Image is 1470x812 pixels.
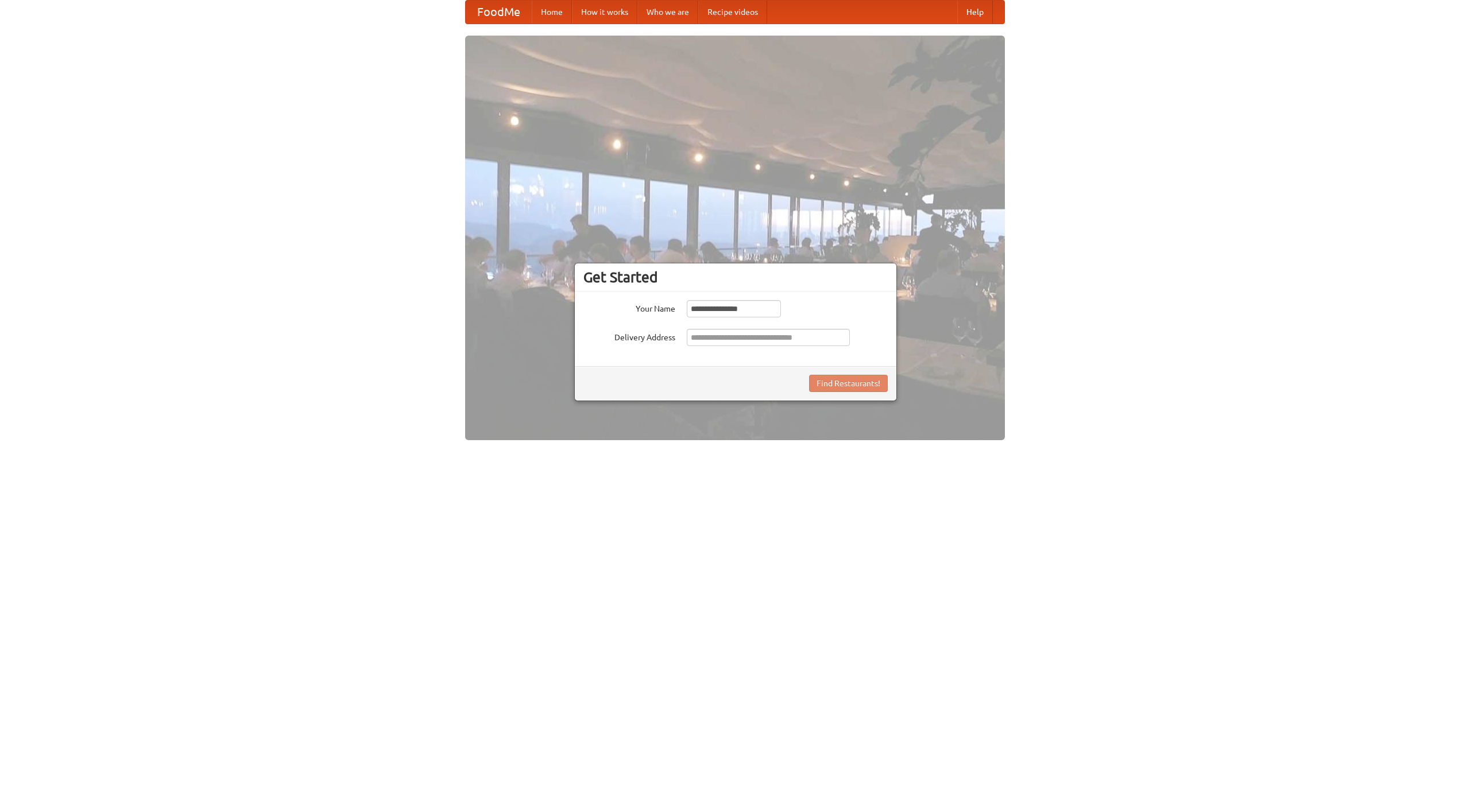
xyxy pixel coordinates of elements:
a: Help [957,1,993,24]
a: Home [532,1,572,24]
a: FoodMe [466,1,532,24]
a: Who we are [637,1,698,24]
a: How it works [572,1,637,24]
a: Recipe videos [698,1,767,24]
h3: Get Started [583,269,888,286]
button: Find Restaurants! [809,375,888,392]
label: Delivery Address [583,329,675,343]
label: Your Name [583,300,675,314]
